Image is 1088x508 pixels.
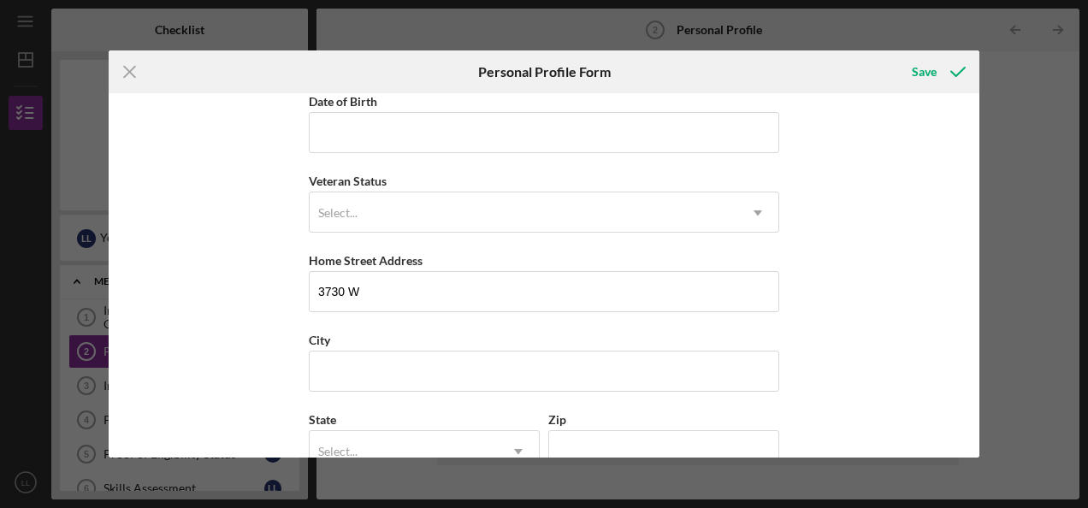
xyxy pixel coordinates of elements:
[309,333,330,347] label: City
[318,206,358,220] div: Select...
[309,94,377,109] label: Date of Birth
[318,445,358,458] div: Select...
[895,55,979,89] button: Save
[478,64,611,80] h6: Personal Profile Form
[309,253,423,268] label: Home Street Address
[912,55,937,89] div: Save
[548,412,566,427] label: Zip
